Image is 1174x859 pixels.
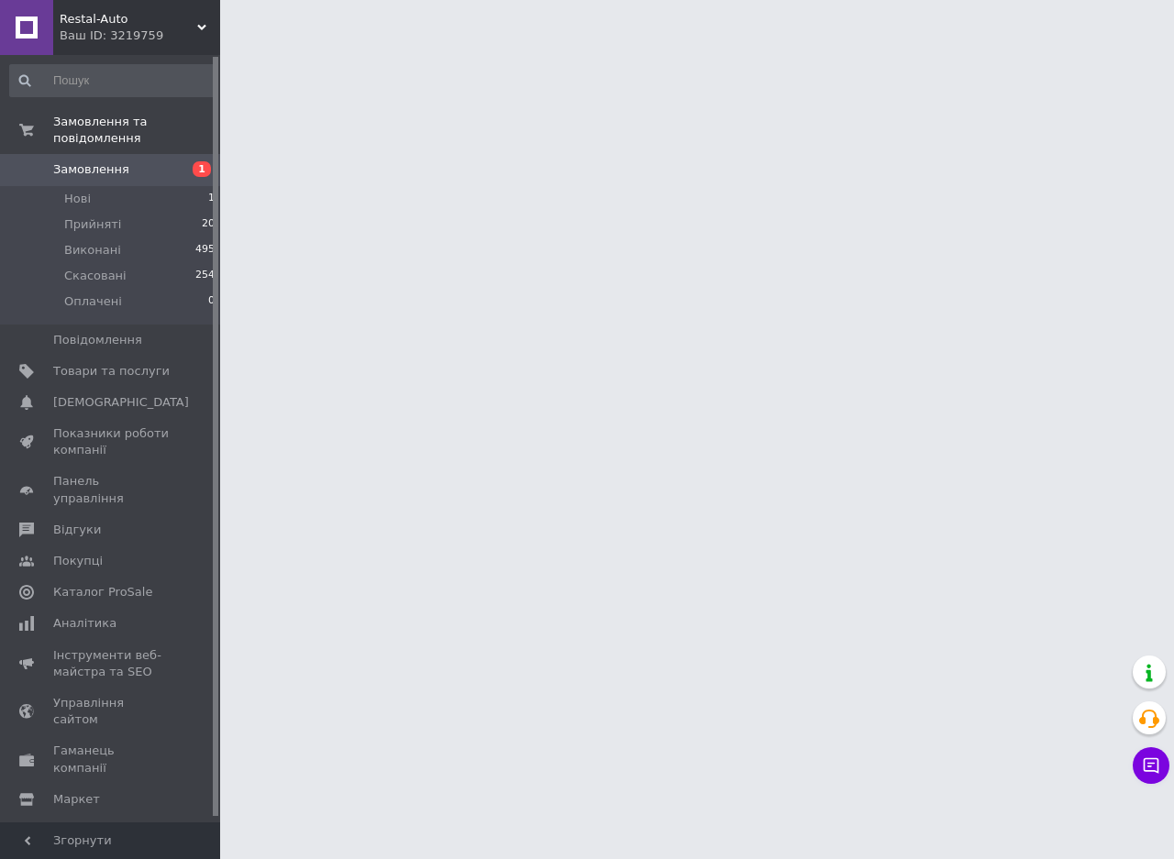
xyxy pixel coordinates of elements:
span: Товари та послуги [53,363,170,380]
span: Маркет [53,791,100,808]
input: Пошук [9,64,216,97]
span: Інструменти веб-майстра та SEO [53,647,170,680]
span: 495 [195,242,215,259]
span: Повідомлення [53,332,142,348]
span: Управління сайтом [53,695,170,728]
span: Виконані [64,242,121,259]
span: Відгуки [53,522,101,538]
span: 20 [202,216,215,233]
span: Аналітика [53,615,116,632]
span: Замовлення та повідомлення [53,114,220,147]
span: Нові [64,191,91,207]
span: Показники роботи компанії [53,425,170,458]
span: Панель управління [53,473,170,506]
span: [DEMOGRAPHIC_DATA] [53,394,189,411]
span: Оплачені [64,293,122,310]
span: Скасовані [64,268,127,284]
span: 254 [195,268,215,284]
span: Restal-Auto [60,11,197,28]
span: Замовлення [53,161,129,178]
button: Чат з покупцем [1133,747,1169,784]
span: 1 [208,191,215,207]
span: Каталог ProSale [53,584,152,600]
span: Гаманець компанії [53,743,170,776]
div: Ваш ID: 3219759 [60,28,220,44]
span: 0 [208,293,215,310]
span: Покупці [53,553,103,569]
span: 1 [193,161,211,177]
span: Прийняті [64,216,121,233]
